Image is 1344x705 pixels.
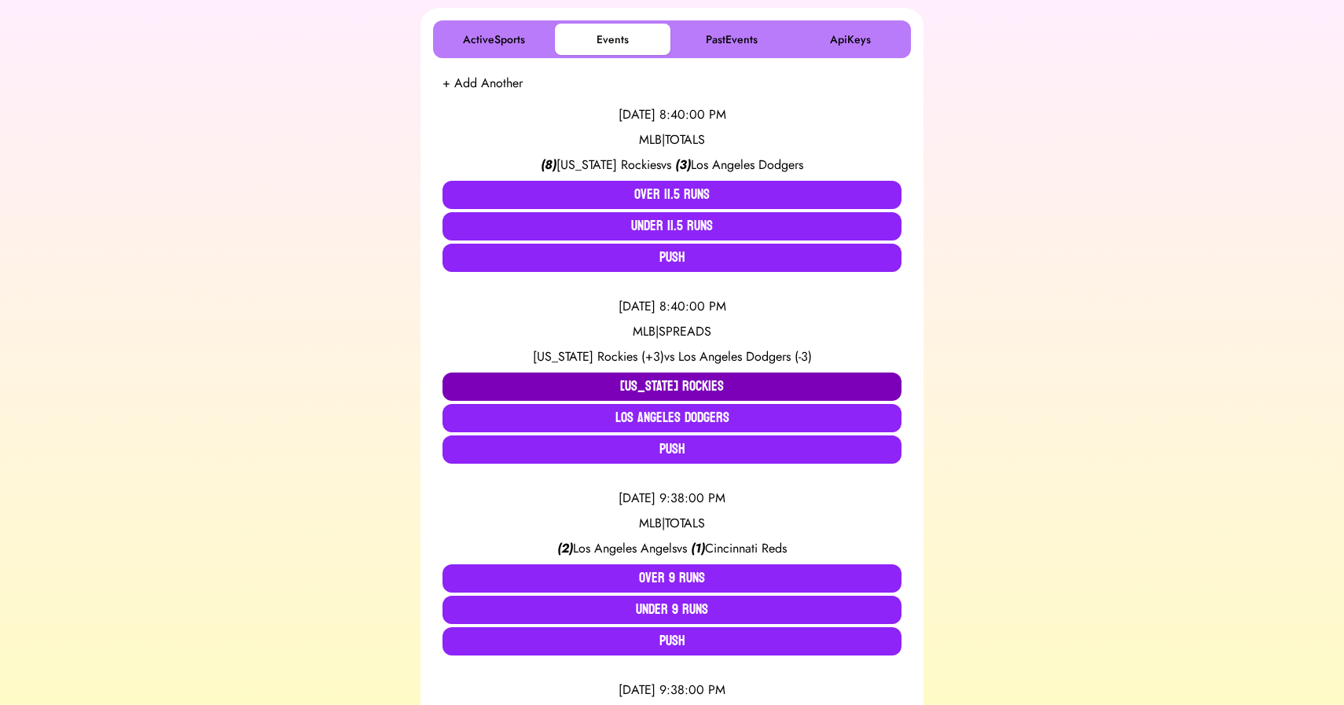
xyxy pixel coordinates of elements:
[556,156,661,174] span: [US_STATE] Rockies
[442,373,902,401] button: [US_STATE] Rockies
[442,244,902,272] button: Push
[691,539,705,557] span: ( 1 )
[555,24,670,55] button: Events
[442,489,902,508] div: [DATE] 9:38:00 PM
[442,74,523,93] button: + Add Another
[442,297,902,316] div: [DATE] 8:40:00 PM
[442,596,902,624] button: Under 9 Runs
[442,627,902,655] button: Push
[674,24,789,55] button: PastEvents
[557,539,573,557] span: ( 2 )
[533,347,664,365] span: [US_STATE] Rockies (+3)
[675,156,691,174] span: ( 3 )
[442,212,902,241] button: Under 11.5 Runs
[442,404,902,432] button: Los Angeles Dodgers
[442,322,902,341] div: MLB | SPREADS
[436,24,552,55] button: ActiveSports
[442,130,902,149] div: MLB | TOTALS
[792,24,908,55] button: ApiKeys
[678,347,812,365] span: Los Angeles Dodgers (-3)
[442,681,902,699] div: [DATE] 9:38:00 PM
[705,539,787,557] span: Cincinnati Reds
[442,181,902,209] button: Over 11.5 Runs
[442,347,902,366] div: vs
[442,539,902,558] div: vs
[442,105,902,124] div: [DATE] 8:40:00 PM
[442,514,902,533] div: MLB | TOTALS
[442,564,902,593] button: Over 9 Runs
[541,156,556,174] span: ( 8 )
[691,156,803,174] span: Los Angeles Dodgers
[573,539,677,557] span: Los Angeles Angels
[442,435,902,464] button: Push
[442,156,902,174] div: vs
